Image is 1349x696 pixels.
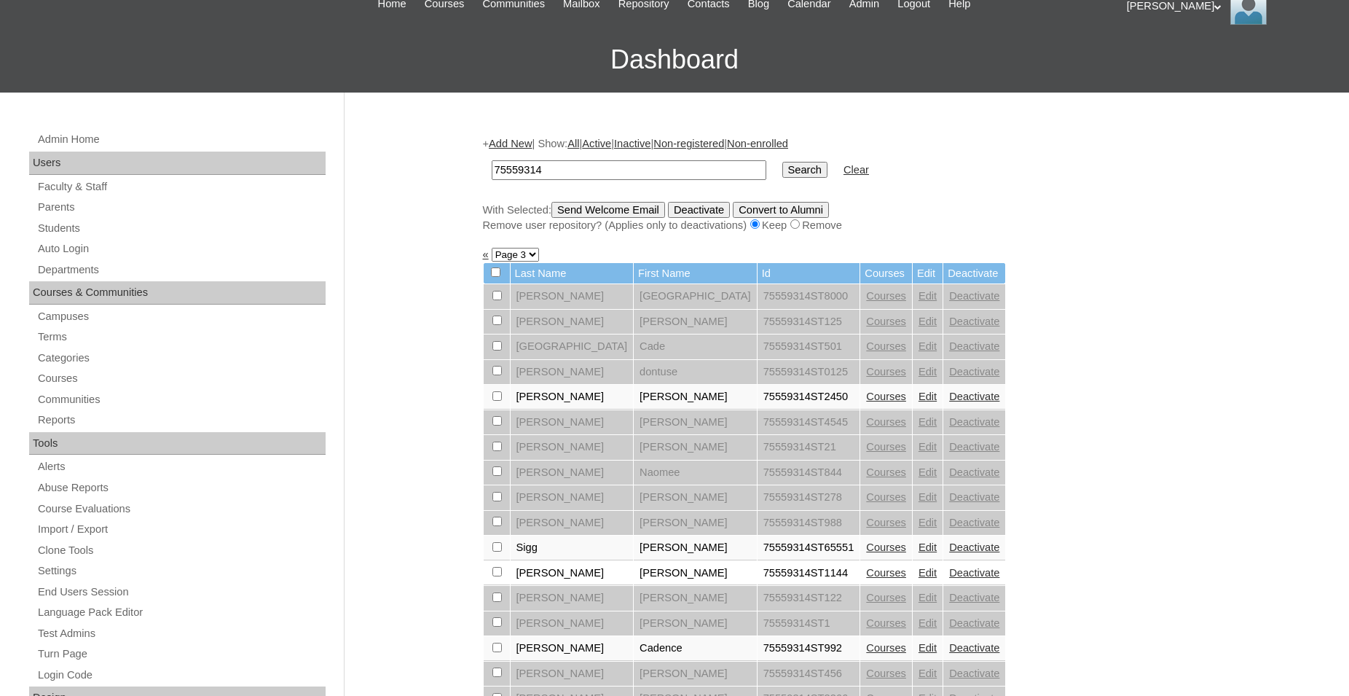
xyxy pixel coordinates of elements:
[949,391,999,402] a: Deactivate
[36,328,326,346] a: Terms
[634,263,757,284] td: First Name
[866,592,906,603] a: Courses
[843,164,869,176] a: Clear
[866,466,906,478] a: Courses
[511,360,634,385] td: [PERSON_NAME]
[634,536,757,560] td: [PERSON_NAME]
[733,202,829,218] input: Convert to Alumni
[949,416,999,428] a: Deactivate
[919,668,937,679] a: Edit
[511,561,634,586] td: [PERSON_NAME]
[949,517,999,528] a: Deactivate
[668,202,730,218] input: Deactivate
[634,586,757,611] td: [PERSON_NAME]
[949,642,999,654] a: Deactivate
[919,567,937,579] a: Edit
[483,249,489,260] a: «
[919,366,937,378] a: Edit
[36,541,326,560] a: Clone Tools
[758,511,860,536] td: 75559314ST988
[919,466,937,478] a: Edit
[758,461,860,485] td: 75559314ST844
[36,198,326,216] a: Parents
[866,391,906,402] a: Courses
[758,360,860,385] td: 75559314ST0125
[758,611,860,636] td: 75559314ST1
[758,410,860,435] td: 75559314ST4545
[511,485,634,510] td: [PERSON_NAME]
[511,536,634,560] td: Sigg
[919,491,937,503] a: Edit
[949,441,999,453] a: Deactivate
[634,284,757,309] td: [GEOGRAPHIC_DATA]
[949,567,999,579] a: Deactivate
[919,517,937,528] a: Edit
[36,219,326,238] a: Students
[758,385,860,410] td: 75559314ST2450
[866,617,906,629] a: Courses
[758,536,860,560] td: 75559314ST65551
[782,162,827,178] input: Search
[634,485,757,510] td: [PERSON_NAME]
[919,441,937,453] a: Edit
[511,263,634,284] td: Last Name
[634,435,757,460] td: [PERSON_NAME]
[758,485,860,510] td: 75559314ST278
[860,263,912,284] td: Courses
[866,290,906,302] a: Courses
[511,435,634,460] td: [PERSON_NAME]
[949,541,999,553] a: Deactivate
[866,416,906,428] a: Courses
[919,316,937,327] a: Edit
[866,642,906,654] a: Courses
[483,136,1204,232] div: + | Show: | | | |
[866,541,906,553] a: Courses
[36,349,326,367] a: Categories
[758,284,860,309] td: 75559314ST8000
[919,541,937,553] a: Edit
[36,520,326,539] a: Import / Export
[866,567,906,579] a: Courses
[758,561,860,586] td: 75559314ST1144
[36,369,326,388] a: Courses
[511,636,634,661] td: [PERSON_NAME]
[511,284,634,309] td: [PERSON_NAME]
[758,662,860,687] td: 75559314ST456
[36,178,326,196] a: Faculty & Staff
[919,391,937,402] a: Edit
[511,335,634,359] td: [GEOGRAPHIC_DATA]
[511,310,634,335] td: [PERSON_NAME]
[582,138,611,149] a: Active
[36,625,326,643] a: Test Admins
[29,432,326,455] div: Tools
[919,340,937,352] a: Edit
[634,461,757,485] td: Naomee
[634,410,757,435] td: [PERSON_NAME]
[511,586,634,611] td: [PERSON_NAME]
[913,263,943,284] td: Edit
[29,281,326,305] div: Courses & Communities
[758,335,860,359] td: 75559314ST501
[511,461,634,485] td: [PERSON_NAME]
[489,138,532,149] a: Add New
[36,583,326,601] a: End Users Session
[634,310,757,335] td: [PERSON_NAME]
[866,366,906,378] a: Courses
[919,290,937,302] a: Edit
[943,263,1005,284] td: Deactivate
[866,316,906,327] a: Courses
[866,441,906,453] a: Courses
[634,335,757,359] td: Cade
[919,617,937,629] a: Edit
[511,662,634,687] td: [PERSON_NAME]
[614,138,651,149] a: Inactive
[949,592,999,603] a: Deactivate
[36,666,326,684] a: Login Code
[949,617,999,629] a: Deactivate
[866,517,906,528] a: Courses
[727,138,788,149] a: Non-enrolled
[36,603,326,622] a: Language Pack Editor
[634,662,757,687] td: [PERSON_NAME]
[634,360,757,385] td: dontuse
[36,261,326,279] a: Departments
